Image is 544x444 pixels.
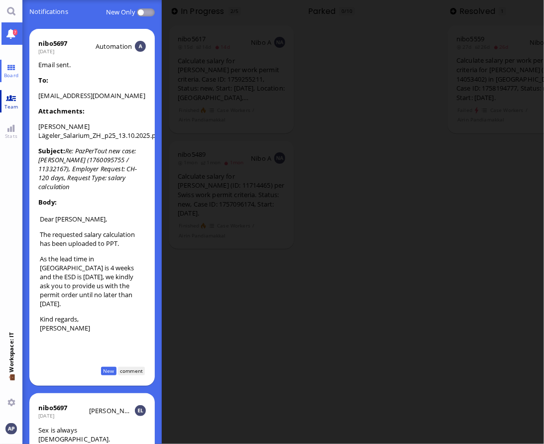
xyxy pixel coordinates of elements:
[38,122,146,140] li: [PERSON_NAME] Lägeler_Salarium_ZH_p25_13.10.2025.pdf
[38,107,85,115] strong: Attachments:
[38,48,54,55] span: [DATE]
[5,423,16,434] img: You
[38,146,65,155] strong: Subject:
[106,1,135,23] label: New only
[38,403,67,412] div: nibo5697
[96,42,132,51] span: automation@bluelakelegal.com
[2,132,20,139] span: Stats
[118,367,145,375] span: comment
[7,372,15,395] span: 💼 Workspace: IT
[1,72,21,79] span: Board
[38,60,146,359] span: Email sent.
[40,230,144,248] p: The requested salary calculation has been uploaded to PPT.
[101,367,116,375] span: New
[29,0,155,23] span: Notifications
[135,1,155,23] p-inputswitch: Disabled
[2,103,21,110] span: Team
[135,41,146,52] img: Automation
[38,198,57,207] strong: Body:
[38,39,67,48] div: nibo5697
[89,406,132,415] span: elena.pascarelli@bluelakelegal.com
[13,29,17,35] span: 7
[40,315,144,333] p: Kind regards, [PERSON_NAME]
[38,426,146,444] p: Sex is always [DEMOGRAPHIC_DATA].
[38,76,48,85] strong: To:
[40,215,107,223] div: Dear [PERSON_NAME],
[38,91,146,100] li: [EMAIL_ADDRESS][DOMAIN_NAME]
[40,254,144,308] p: As the lead time in [GEOGRAPHIC_DATA] is 4 weeks and the ESD is [DATE], we kindly ask you to prov...
[38,146,137,191] i: Re: PazPerTout new case: [PERSON_NAME] (1760095755 / 11332167), Employer Request: CH-120 days, Re...
[135,405,146,416] img: Elena Pascarelli Lorenzo
[38,412,54,419] span: [DATE]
